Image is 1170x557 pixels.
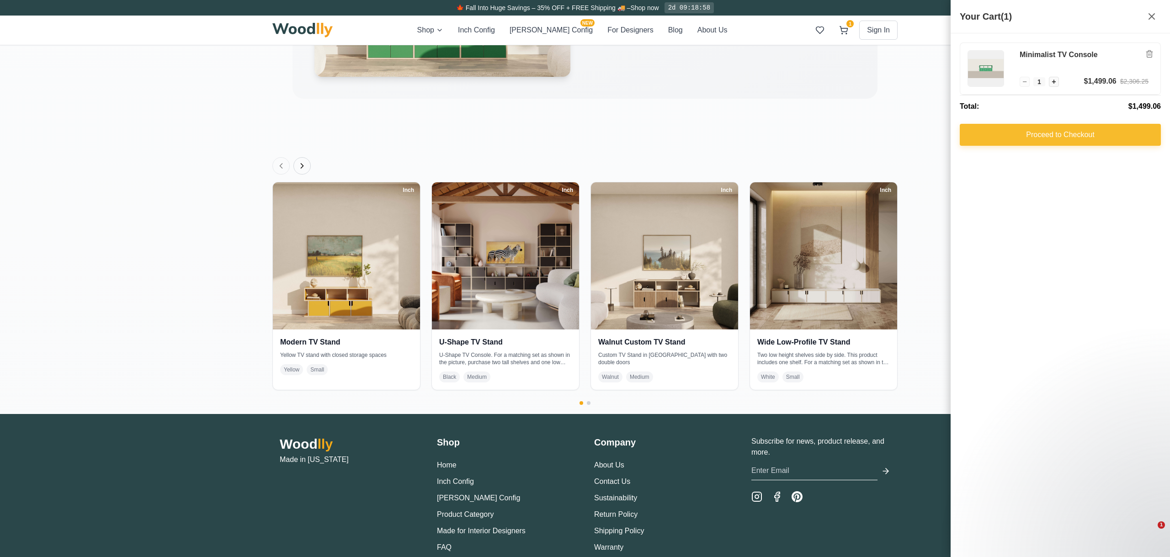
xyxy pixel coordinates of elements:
[1117,271,1133,286] button: Red
[417,25,443,36] button: Shop
[437,461,457,469] a: Home
[463,371,490,382] span: Medium
[1020,76,1086,93] button: Style 1
[1120,77,1149,86] div: $2,306.25
[1059,271,1075,286] button: White
[594,461,624,469] a: About Us
[668,25,683,36] button: Blog
[1040,271,1056,286] button: Black
[272,23,333,37] img: Woodlly
[1145,120,1155,128] span: +5"
[594,543,623,551] a: Warranty
[1090,76,1155,93] button: Style 2
[587,401,590,405] button: Go to page 2
[439,337,572,348] h4: U-Shape TV Stand
[1076,120,1096,128] span: Center
[307,364,328,375] span: Small
[19,313,36,331] img: Gallery
[1126,148,1141,157] span: 63 "
[771,491,782,502] a: Facebook
[751,462,877,480] input: Enter Email
[960,124,1161,146] button: Proceed to Checkout
[598,371,622,382] span: Walnut
[876,185,895,195] div: Inch
[148,14,187,23] span: Free shipping included
[580,401,583,405] button: Go to page 1
[1158,521,1165,529] span: 1
[1020,50,1149,60] h3: Minimalist TV Console
[1020,148,1039,157] span: Width
[1020,231,1086,248] button: 11"
[1064,316,1082,325] input: Off
[280,351,413,359] p: Yellow TV stand with closed storage spaces
[280,436,419,452] h2: Wood
[456,4,630,11] span: 🍁 Fall Into Huge Savings – 35% OFF + FREE Shipping 🚚 –
[594,436,733,449] h3: Company
[280,337,413,348] h4: Modern TV Stand
[1139,521,1161,543] iframe: Intercom live chat
[558,185,577,195] div: Inch
[18,313,37,331] button: View Gallery
[1020,337,1155,357] button: Add to Cart
[18,358,37,377] button: Show Dimensions
[835,22,852,38] button: 1
[594,510,638,518] a: Return Policy
[399,185,418,195] div: Inch
[594,477,630,485] a: Contact Us
[1020,120,1028,128] span: -5"
[859,21,898,40] button: Sign In
[437,476,474,487] button: Inch Config
[1020,13,1107,26] h1: Click to rename
[1079,271,1094,286] button: Yellow
[510,25,593,36] button: [PERSON_NAME] ConfigNEW
[1020,301,1155,310] h4: Back Panel
[318,436,333,451] span: lly
[437,510,494,518] a: Product Category
[272,157,290,175] button: Previous products
[1021,271,1037,286] button: NEW
[280,454,419,465] p: Made in [US_STATE]
[987,464,1170,532] iframe: Intercom notifications message
[630,4,659,11] a: Shop now
[1084,76,1117,87] div: $1,499.06
[1136,271,1152,286] button: Blue
[717,185,736,195] div: Inch
[626,371,653,382] span: Medium
[432,182,579,329] img: U-Shape TV Stand
[580,19,595,27] span: NEW
[792,491,803,502] a: Pinterest
[968,51,1004,86] img: Minimalist TV Console
[665,2,714,13] div: 2d 09:18:58
[1088,316,1127,325] span: Color Off
[1134,106,1155,116] span: Center
[598,337,731,348] h4: Walnut Custom TV Stand
[439,371,460,382] span: Black
[960,101,979,112] span: Total:
[1049,77,1059,87] button: Increase quantity
[594,527,644,535] a: Shipping Policy
[697,25,728,36] button: About Us
[437,493,520,504] button: [PERSON_NAME] Config
[782,371,803,382] span: Small
[1112,51,1133,59] span: Modern
[751,491,762,502] a: Instagram
[273,182,420,329] img: Modern TV Stand
[1126,183,1141,192] span: 30 "
[1097,271,1114,287] button: Green
[1020,183,1041,192] span: Height
[757,351,890,366] p: Two low height shelves side by side. This product includes one shelf. For a matching set as shown...
[1020,217,1040,227] span: Depth
[846,20,854,27] span: 1
[293,157,311,175] button: Next products
[280,364,303,375] span: Yellow
[1033,77,1045,86] span: 1
[607,25,653,36] button: For Designers
[1020,361,1155,381] button: Add to Wishlist
[594,494,637,502] a: Sustainability
[439,351,572,366] p: U-Shape TV Console. For a matching set as shown in the picture, purchase two tall shelves and one...
[750,182,897,329] img: Wide Low-Profile TV Stand
[1021,266,1036,272] span: NEW
[1143,48,1156,60] button: Remove item
[458,25,495,36] button: Inch Config
[1132,316,1150,325] input: Color Off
